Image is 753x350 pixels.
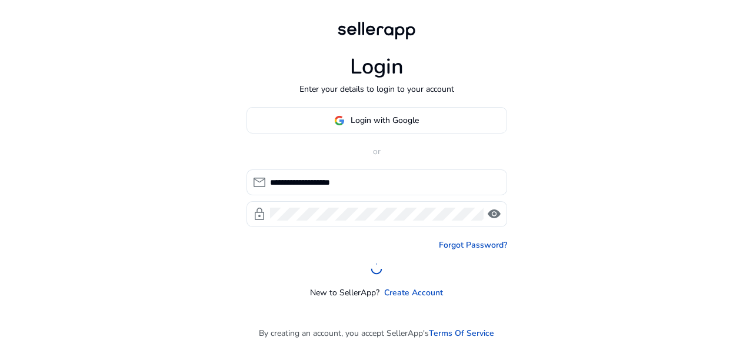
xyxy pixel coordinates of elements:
a: Forgot Password? [439,239,507,251]
a: Terms Of Service [429,327,494,339]
span: mail [252,175,266,189]
p: or [246,145,507,158]
img: google-logo.svg [334,115,345,126]
span: Login with Google [351,114,419,126]
span: visibility [487,207,501,221]
h1: Login [350,54,404,79]
button: Login with Google [246,107,507,134]
p: New to SellerApp? [310,286,379,299]
span: lock [252,207,266,221]
p: Enter your details to login to your account [299,83,454,95]
a: Create Account [384,286,443,299]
